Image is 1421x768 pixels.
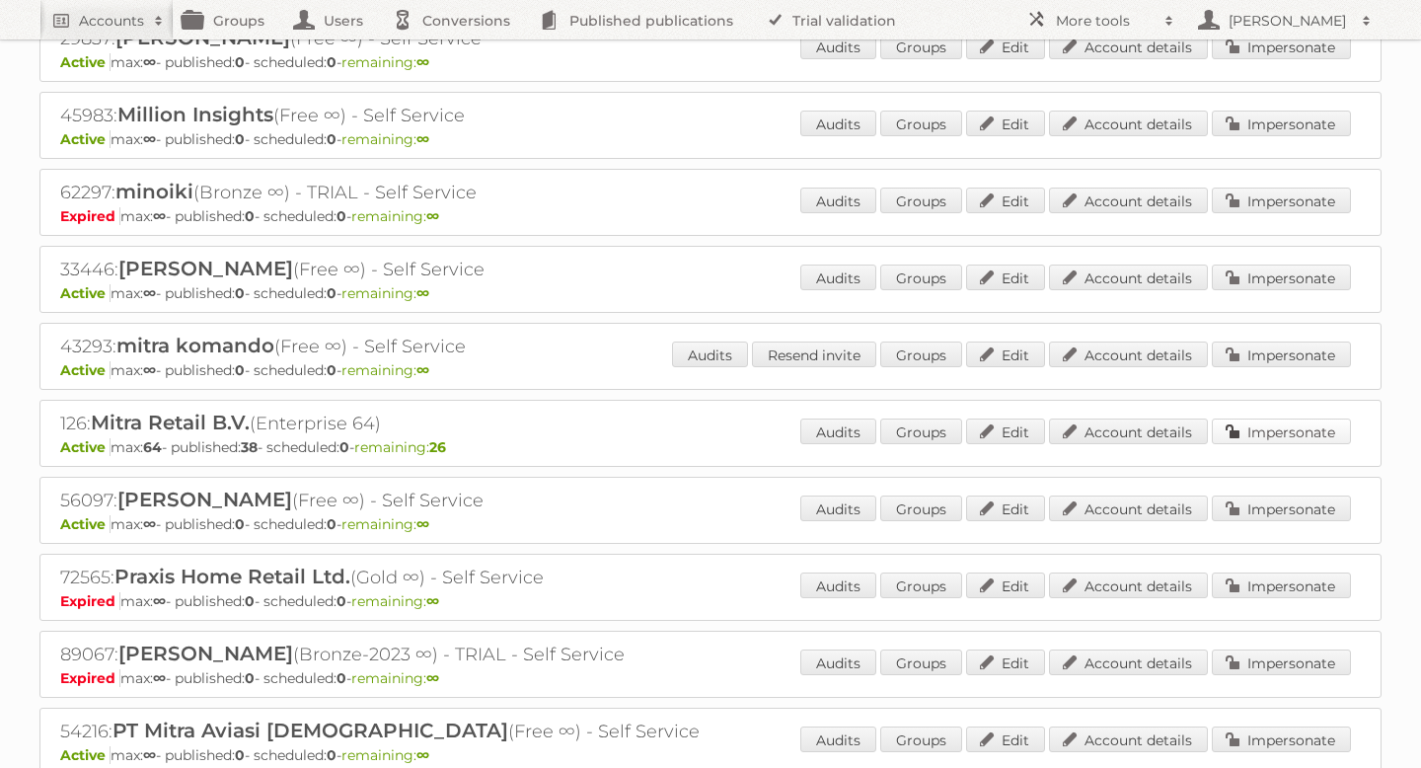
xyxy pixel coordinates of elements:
span: remaining: [341,53,429,71]
strong: 26 [429,438,446,456]
p: max: - published: - scheduled: - [60,669,1361,687]
strong: ∞ [153,592,166,610]
strong: ∞ [416,746,429,764]
p: max: - published: - scheduled: - [60,207,1361,225]
strong: 0 [235,361,245,379]
a: Edit [966,188,1045,213]
h2: 62297: (Bronze ∞) - TRIAL - Self Service [60,180,751,205]
a: Impersonate [1212,573,1351,598]
strong: 0 [245,669,255,687]
strong: ∞ [153,669,166,687]
a: Audits [800,650,876,675]
span: remaining: [351,207,439,225]
h2: More tools [1056,11,1155,31]
a: Edit [966,34,1045,59]
a: Account details [1049,188,1208,213]
strong: ∞ [153,207,166,225]
strong: 0 [235,515,245,533]
strong: 0 [245,207,255,225]
h2: 126: (Enterprise 64) [60,411,751,436]
span: remaining: [341,361,429,379]
a: Impersonate [1212,650,1351,675]
span: Active [60,515,111,533]
h2: 89067: (Bronze-2023 ∞) - TRIAL - Self Service [60,642,751,667]
strong: ∞ [143,130,156,148]
strong: 0 [339,438,349,456]
a: Account details [1049,573,1208,598]
span: PT Mitra Aviasi [DEMOGRAPHIC_DATA] [112,719,508,742]
span: [PERSON_NAME] [118,257,293,280]
strong: 0 [327,284,337,302]
strong: ∞ [143,361,156,379]
span: remaining: [341,515,429,533]
p: max: - published: - scheduled: - [60,130,1361,148]
a: Account details [1049,727,1208,752]
a: Edit [966,573,1045,598]
strong: 0 [327,53,337,71]
a: Groups [880,342,962,367]
a: Edit [966,111,1045,136]
h2: 33446: (Free ∞) - Self Service [60,257,751,282]
a: Audits [800,419,876,444]
a: Audits [800,188,876,213]
strong: ∞ [426,207,439,225]
strong: 0 [337,669,346,687]
p: max: - published: - scheduled: - [60,515,1361,533]
p: max: - published: - scheduled: - [60,746,1361,764]
span: remaining: [351,592,439,610]
strong: 0 [245,592,255,610]
a: Impersonate [1212,265,1351,290]
span: Active [60,130,111,148]
a: Account details [1049,650,1208,675]
span: Mitra Retail B.V. [91,411,250,434]
a: Groups [880,111,962,136]
a: Impersonate [1212,342,1351,367]
span: Active [60,284,111,302]
a: Edit [966,342,1045,367]
h2: 43293: (Free ∞) - Self Service [60,334,751,359]
span: Expired [60,592,120,610]
span: remaining: [341,130,429,148]
a: Account details [1049,265,1208,290]
strong: ∞ [416,361,429,379]
strong: 0 [235,53,245,71]
a: Impersonate [1212,496,1351,521]
a: Audits [800,34,876,59]
h2: 45983: (Free ∞) - Self Service [60,103,751,128]
span: Praxis Home Retail Ltd. [114,565,350,588]
p: max: - published: - scheduled: - [60,53,1361,71]
a: Account details [1049,496,1208,521]
span: mitra komando [116,334,274,357]
strong: ∞ [143,746,156,764]
a: Account details [1049,34,1208,59]
h2: Accounts [79,11,144,31]
strong: 0 [235,746,245,764]
h2: [PERSON_NAME] [1224,11,1352,31]
span: Active [60,53,111,71]
span: Active [60,746,111,764]
strong: 0 [327,130,337,148]
strong: 0 [327,361,337,379]
a: Audits [800,496,876,521]
strong: ∞ [416,284,429,302]
strong: ∞ [426,669,439,687]
span: [PERSON_NAME] [117,488,292,511]
a: Groups [880,650,962,675]
span: Expired [60,669,120,687]
strong: 0 [337,207,346,225]
strong: ∞ [416,515,429,533]
span: Expired [60,207,120,225]
strong: ∞ [426,592,439,610]
a: Audits [800,573,876,598]
a: Resend invite [752,342,876,367]
span: Active [60,438,111,456]
p: max: - published: - scheduled: - [60,361,1361,379]
a: Groups [880,265,962,290]
a: Edit [966,496,1045,521]
a: Account details [1049,419,1208,444]
span: remaining: [354,438,446,456]
a: Audits [800,111,876,136]
a: Groups [880,34,962,59]
strong: ∞ [416,130,429,148]
a: Groups [880,573,962,598]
